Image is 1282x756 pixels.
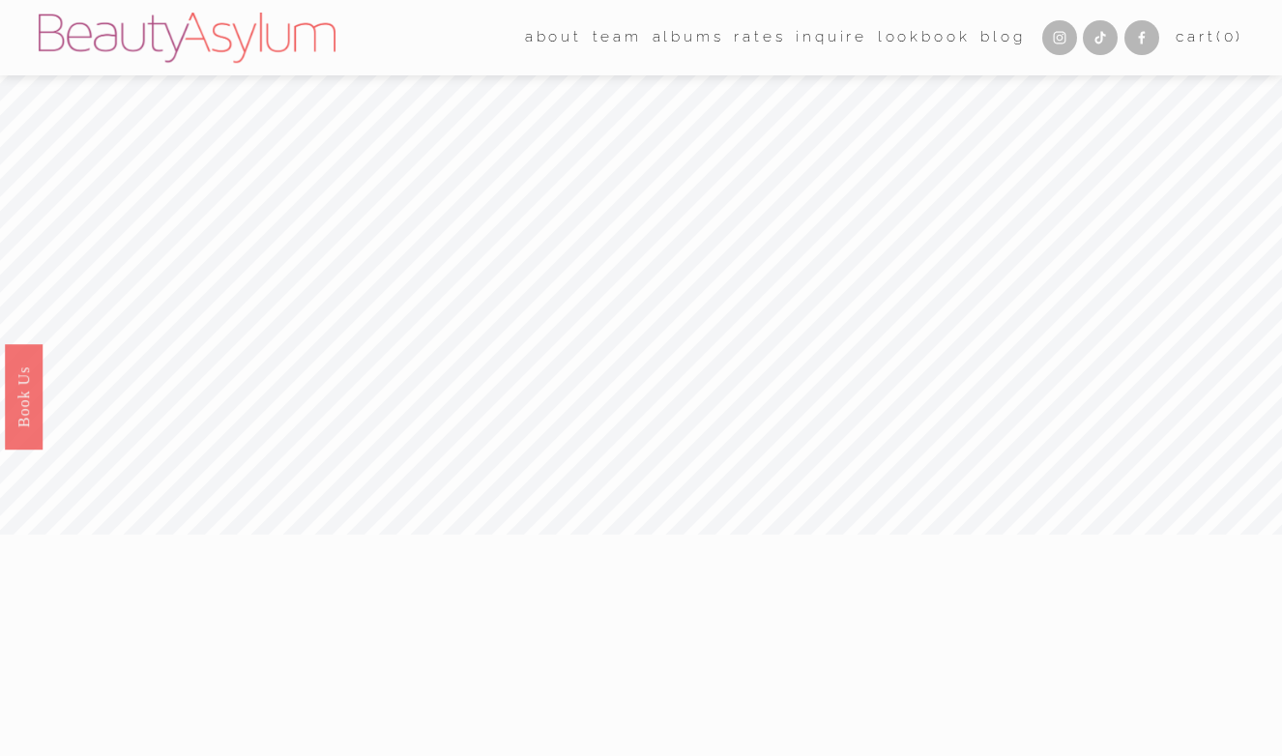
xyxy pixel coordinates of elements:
[5,344,43,450] a: Book Us
[1083,20,1118,55] a: TikTok
[593,23,642,53] a: folder dropdown
[39,13,335,63] img: Beauty Asylum | Bridal Hair &amp; Makeup Charlotte &amp; Atlanta
[878,23,971,53] a: Lookbook
[1124,20,1159,55] a: Facebook
[1042,20,1077,55] a: Instagram
[1216,28,1244,45] span: ( )
[525,23,582,53] a: folder dropdown
[593,24,642,51] span: team
[525,24,582,51] span: about
[980,23,1025,53] a: Blog
[653,23,724,53] a: albums
[796,23,867,53] a: Inquire
[1176,24,1243,51] a: 0 items in cart
[1224,28,1237,45] span: 0
[734,23,785,53] a: Rates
